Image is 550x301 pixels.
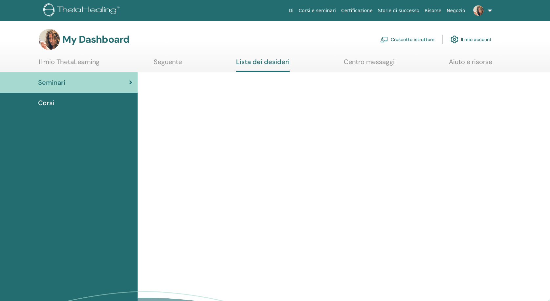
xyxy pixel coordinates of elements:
a: Il mio account [451,32,492,47]
a: Cruscotto istruttore [380,32,434,47]
img: chalkboard-teacher.svg [380,36,388,42]
img: default.jpg [473,5,484,16]
h3: My Dashboard [62,34,129,45]
a: Di [286,5,296,17]
a: Negozio [444,5,468,17]
a: Seguente [154,58,182,71]
a: Il mio ThetaLearning [39,58,99,71]
img: logo.png [43,3,122,18]
a: Aiuto e risorse [449,58,492,71]
span: Corsi [38,98,54,108]
img: default.jpg [39,29,60,50]
a: Certificazione [339,5,375,17]
a: Risorse [422,5,444,17]
span: Seminari [38,78,65,87]
img: cog.svg [451,34,458,45]
a: Storie di successo [375,5,422,17]
a: Corsi e seminari [296,5,339,17]
a: Centro messaggi [344,58,395,71]
a: Lista dei desideri [236,58,290,72]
